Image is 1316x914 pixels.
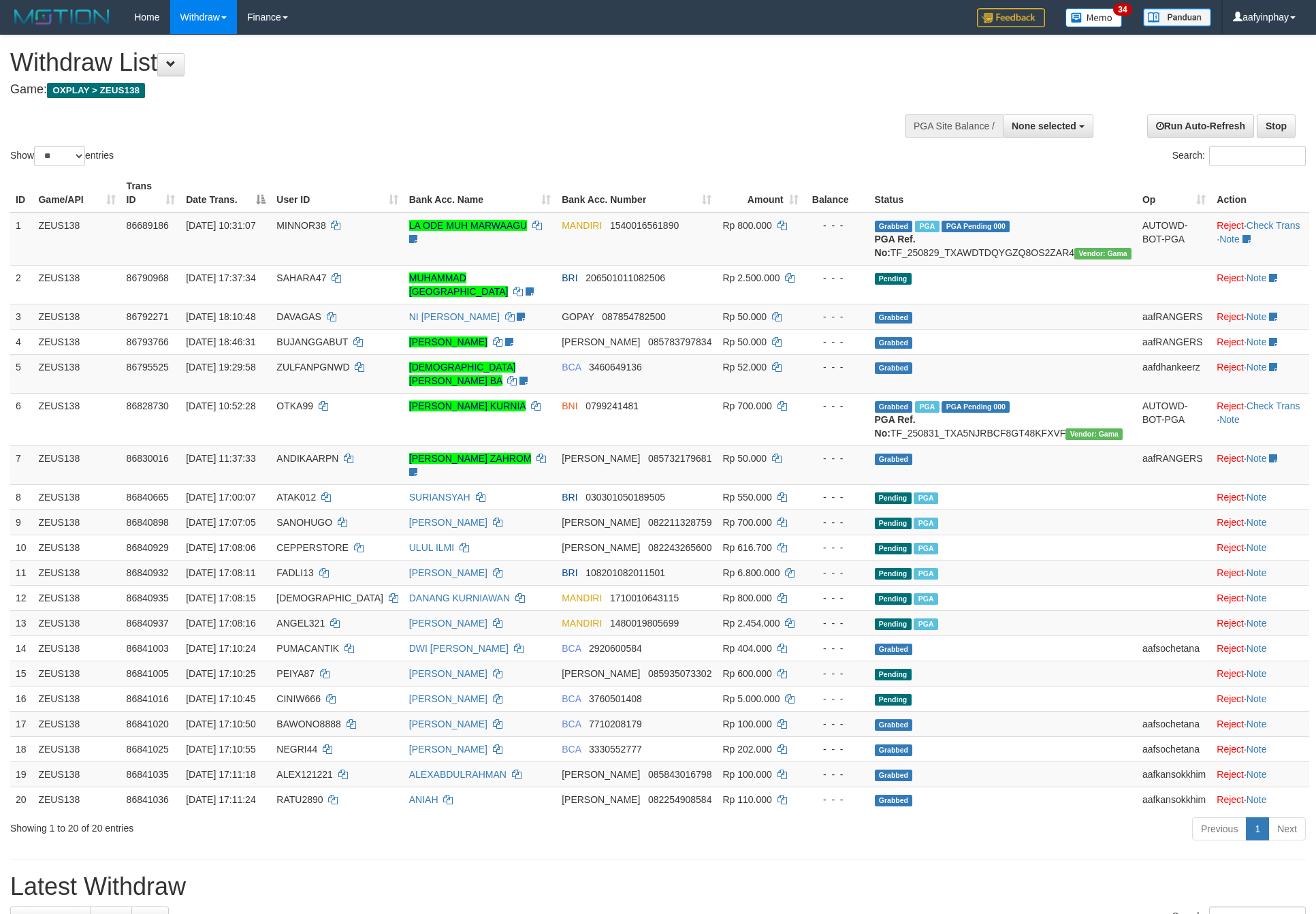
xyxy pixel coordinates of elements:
span: [DATE] 18:46:31 [186,336,255,347]
a: Reject [1217,693,1244,704]
div: - - - [809,360,864,374]
a: Reject [1217,719,1244,729]
span: Copy 085783797834 to clipboard [648,336,711,347]
td: 16 [10,686,33,711]
a: Previous [1192,817,1247,840]
span: Pending [875,618,912,630]
td: aafRANGERS [1137,329,1211,354]
span: [PERSON_NAME] [562,336,640,347]
a: Run Auto-Refresh [1147,114,1254,138]
td: aafdhankeerz [1137,354,1211,393]
a: [DEMOGRAPHIC_DATA][PERSON_NAME] BA [409,362,516,386]
span: Copy 2920600584 to clipboard [589,643,642,654]
h4: Game: [10,83,864,97]
a: 1 [1246,817,1269,840]
img: Button%20Memo.svg [1065,8,1123,27]
div: - - - [809,490,864,504]
td: ZEUS138 [33,329,121,354]
th: Date Trans.: activate to sort column descending [180,174,271,212]
a: Reject [1217,362,1244,373]
a: Note [1247,593,1267,603]
span: Rp 52.000 [722,362,767,373]
span: Copy 087854782500 to clipboard [602,311,665,322]
div: - - - [809,219,864,232]
a: Reject [1217,311,1244,322]
td: · [1211,610,1309,635]
span: OTKA99 [276,400,313,411]
th: Amount: activate to sort column ascending [717,174,803,212]
span: [DATE] 17:07:05 [186,517,255,528]
td: · [1211,585,1309,610]
span: [DEMOGRAPHIC_DATA] [276,593,383,603]
a: Note [1247,618,1267,629]
div: - - - [809,335,864,349]
label: Show entries [10,146,114,166]
span: 86841005 [127,668,169,679]
td: AUTOWD-BOT-PGA [1137,212,1211,266]
span: Vendor URL: https://trx31.1velocity.biz [1065,428,1123,440]
a: Reject [1217,618,1244,629]
th: Balance [804,174,869,212]
a: ULUL ILMI [409,542,454,553]
a: Note [1247,517,1267,528]
span: Grabbed [875,644,913,655]
span: BRI [562,272,577,283]
td: 8 [10,484,33,509]
a: Reject [1217,336,1244,347]
th: ID [10,174,33,212]
img: Feedback.jpg [977,8,1045,27]
span: MANDIRI [562,618,602,629]
span: Pending [875,492,912,504]
a: Note [1247,719,1267,729]
span: 86840898 [127,517,169,528]
span: Rp 800.000 [722,220,771,231]
span: [DATE] 17:08:11 [186,567,255,578]
div: - - - [809,667,864,680]
td: 2 [10,265,33,304]
td: ZEUS138 [33,509,121,535]
span: MINNOR38 [276,220,325,231]
span: MANDIRI [562,220,602,231]
span: 86830016 [127,453,169,464]
td: · [1211,354,1309,393]
td: 7 [10,445,33,484]
span: 86792271 [127,311,169,322]
span: Rp 550.000 [722,492,771,503]
span: Marked by aafsreyleap [914,593,937,605]
td: TF_250829_TXAWDTDQYGZQ8OS2ZAR4 [869,212,1137,266]
span: [DATE] 17:10:25 [186,668,255,679]
span: 86840929 [127,542,169,553]
a: DWI [PERSON_NAME] [409,643,509,654]
a: [PERSON_NAME] [409,668,487,679]
span: Copy 3760501408 to clipboard [589,693,642,704]
span: PEIYA87 [276,668,315,679]
div: - - - [809,566,864,580]
span: Copy 082211328759 to clipboard [648,517,711,528]
a: Note [1247,362,1267,373]
td: 10 [10,535,33,560]
td: ZEUS138 [33,265,121,304]
span: Vendor URL: https://trx31.1velocity.biz [1074,248,1132,259]
span: Grabbed [875,362,913,374]
div: - - - [809,271,864,285]
th: User ID: activate to sort column ascending [271,174,403,212]
a: Note [1247,567,1267,578]
input: Search: [1209,146,1306,166]
a: Note [1247,643,1267,654]
td: ZEUS138 [33,354,121,393]
span: Marked by aafkaynarin [914,518,937,529]
th: Bank Acc. Number: activate to sort column ascending [556,174,717,212]
span: 86790968 [127,272,169,283]
a: Check Trans [1247,220,1300,231]
div: - - - [809,642,864,655]
span: [DATE] 11:37:33 [186,453,255,464]
span: SAHARA47 [276,272,326,283]
img: MOTION_logo.png [10,7,114,27]
div: - - - [809,541,864,554]
a: Next [1268,817,1306,840]
span: Pending [875,669,912,680]
span: 86841016 [127,693,169,704]
a: Note [1247,492,1267,503]
td: ZEUS138 [33,535,121,560]
span: Pending [875,273,912,285]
